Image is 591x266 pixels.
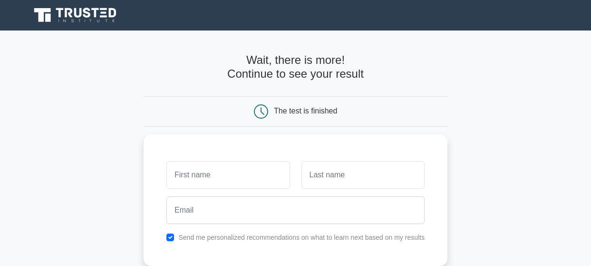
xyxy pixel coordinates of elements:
[166,196,425,224] input: Email
[166,161,290,189] input: First name
[178,234,425,241] label: Send me personalized recommendations on what to learn next based on my results
[274,107,337,115] div: The test is finished
[301,161,425,189] input: Last name
[144,53,447,81] h4: Wait, there is more! Continue to see your result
